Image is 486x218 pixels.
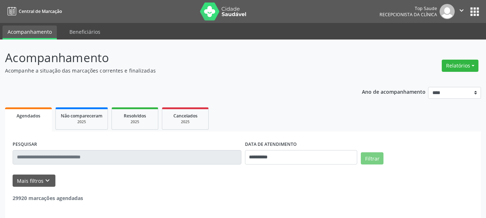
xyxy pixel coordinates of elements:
div: 2025 [167,119,203,125]
button: apps [468,5,481,18]
img: img [440,4,455,19]
i: keyboard_arrow_down [44,177,51,185]
p: Ano de acompanhamento [362,87,426,96]
p: Acompanhe a situação das marcações correntes e finalizadas [5,67,338,74]
span: Não compareceram [61,113,103,119]
a: Acompanhamento [3,25,57,40]
i:  [458,6,465,14]
a: Beneficiários [64,25,105,38]
button: Relatórios [442,60,478,72]
a: Central de Marcação [5,5,62,17]
p: Acompanhamento [5,49,338,67]
div: 2025 [61,119,103,125]
span: Central de Marcação [19,8,62,14]
button:  [455,4,468,19]
button: Filtrar [361,152,383,164]
button: Mais filtroskeyboard_arrow_down [13,175,55,187]
span: Cancelados [173,113,197,119]
span: Recepcionista da clínica [380,11,437,18]
div: Top Saude [380,5,437,11]
label: PESQUISAR [13,139,37,150]
span: Resolvidos [124,113,146,119]
div: 2025 [117,119,153,125]
label: DATA DE ATENDIMENTO [245,139,297,150]
strong: 29920 marcações agendadas [13,195,83,201]
span: Agendados [17,113,40,119]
